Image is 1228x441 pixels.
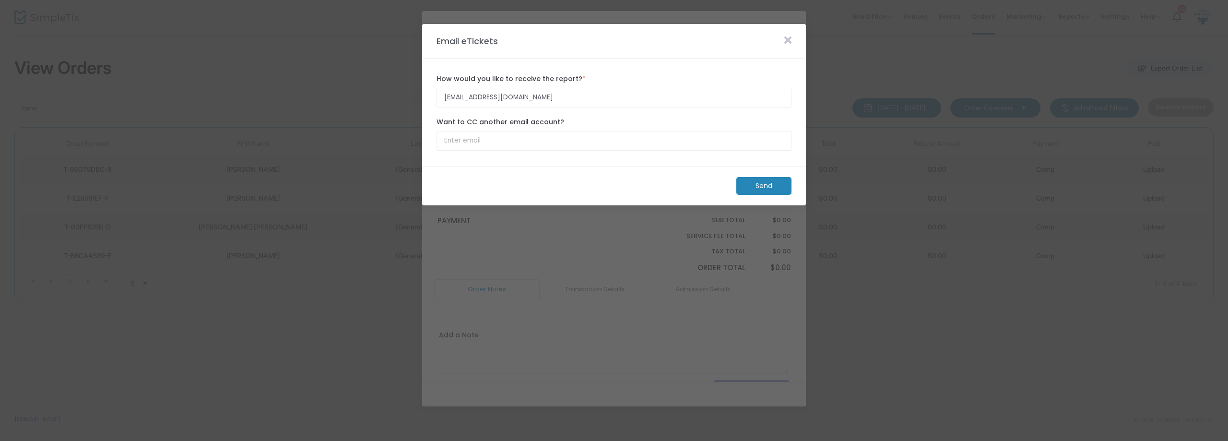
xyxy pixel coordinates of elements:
[432,35,503,48] m-panel-title: Email eTickets
[422,24,806,59] m-panel-header: Email eTickets
[437,131,791,151] input: Enter email
[437,74,791,84] label: How would you like to receive the report?
[437,88,791,107] input: Enter email
[736,177,791,195] m-button: Send
[437,117,791,127] label: Want to CC another email account?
